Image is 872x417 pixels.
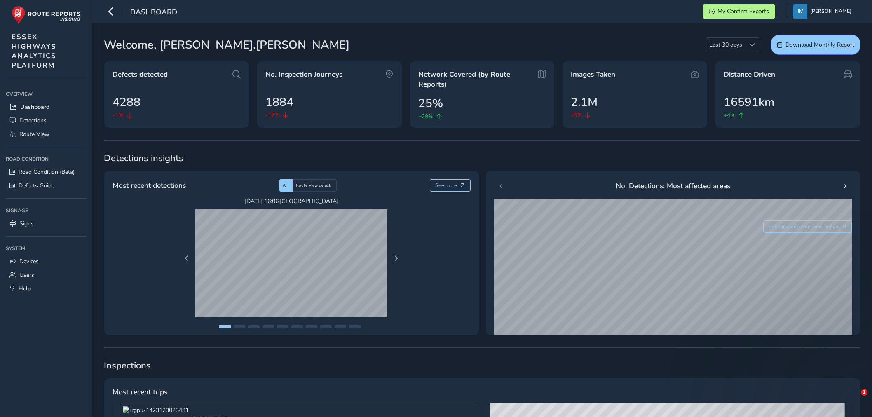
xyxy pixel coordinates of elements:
span: Download Monthly Report [785,41,854,49]
img: rr logo [12,6,80,24]
span: Dashboard [20,103,49,111]
img: diamond-layout [793,4,807,19]
span: Detections [19,117,47,124]
span: 4288 [113,94,141,111]
div: Overview [6,88,86,100]
button: Page 6 [291,325,303,328]
span: Detections insights [104,152,860,164]
a: Devices [6,255,86,268]
div: Signage [6,204,86,217]
span: [PERSON_NAME] [810,4,851,19]
button: Page 7 [306,325,317,328]
a: Signs [6,217,86,230]
span: Route View defect [296,183,331,188]
span: Devices [19,258,39,265]
span: Signs [19,220,34,227]
span: See more [435,182,457,189]
button: Download Monthly Report [771,35,860,55]
a: Defects Guide [6,179,86,192]
button: Page 5 [277,325,288,328]
span: See difference for same period [769,223,839,230]
button: Page 3 [248,325,260,328]
span: 16591km [724,94,774,111]
button: Page 2 [234,325,245,328]
span: No. Detections: Most affected areas [616,180,730,191]
span: Welcome, [PERSON_NAME].[PERSON_NAME] [104,36,349,54]
span: My Confirm Exports [717,7,769,15]
span: Help [19,285,31,293]
span: -8% [571,111,582,119]
button: See difference for same period [763,220,852,233]
button: [PERSON_NAME] [793,4,854,19]
button: My Confirm Exports [703,4,775,19]
span: Route View [19,130,49,138]
span: Users [19,271,34,279]
span: Network Covered (by Route Reports) [418,70,534,89]
button: See more [430,179,471,192]
button: Page 8 [320,325,332,328]
span: Distance Driven [724,70,775,80]
div: Road Condition [6,153,86,165]
a: Dashboard [6,100,86,114]
a: Users [6,268,86,282]
div: System [6,242,86,255]
div: AI [279,179,293,192]
span: Most recent detections [113,180,186,191]
span: Dashboard [130,7,177,19]
a: Route View [6,127,86,141]
span: -17% [265,111,280,119]
a: Road Condition (Beta) [6,165,86,179]
span: Inspections [104,359,860,372]
button: Page 9 [335,325,346,328]
button: Next Page [390,253,402,264]
span: 1884 [265,94,293,111]
button: Page 1 [219,325,231,328]
span: +4% [724,111,736,119]
span: 2.1M [571,94,598,111]
div: Route View defect [293,179,337,192]
button: Previous Page [181,253,192,264]
span: Last 30 days [706,38,745,52]
span: 25% [418,95,443,112]
span: Most recent trips [113,387,167,397]
span: 1 [861,389,867,396]
span: Road Condition (Beta) [19,168,75,176]
a: Help [6,282,86,295]
span: AI [283,183,287,188]
span: Images Taken [571,70,615,80]
a: Detections [6,114,86,127]
span: Defects detected [113,70,168,80]
button: Page 10 [349,325,361,328]
span: ESSEX HIGHWAYS ANALYTICS PLATFORM [12,32,56,70]
button: Page 4 [263,325,274,328]
span: Defects Guide [19,182,54,190]
iframe: Intercom live chat [844,389,864,409]
span: [DATE] 16:06 , [GEOGRAPHIC_DATA] [195,197,387,205]
span: No. Inspection Journeys [265,70,342,80]
span: +29% [418,112,434,121]
span: -1% [113,111,124,119]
